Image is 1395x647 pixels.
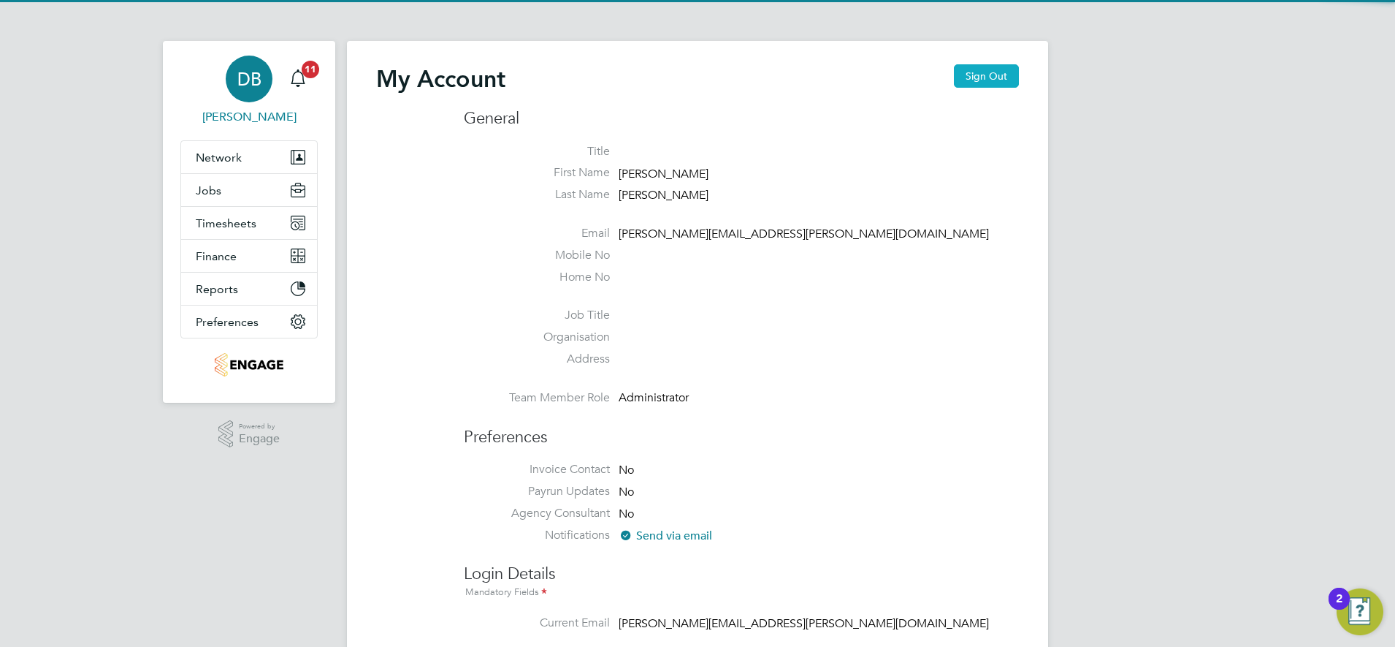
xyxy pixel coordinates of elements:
[181,240,317,272] button: Finance
[464,484,610,499] label: Payrun Updates
[218,420,280,448] a: Powered byEngage
[619,390,757,406] div: Administrator
[181,141,317,173] button: Network
[619,227,989,241] span: [PERSON_NAME][EMAIL_ADDRESS][PERSON_NAME][DOMAIN_NAME]
[954,64,1019,88] button: Sign Out
[237,69,261,88] span: DB
[619,616,989,631] span: [PERSON_NAME][EMAIL_ADDRESS][PERSON_NAME][DOMAIN_NAME]
[464,144,610,159] label: Title
[464,108,1019,129] h3: General
[180,108,318,126] span: Daniel Bassett
[464,616,610,631] label: Current Email
[619,463,634,477] span: No
[464,462,610,477] label: Invoice Contact
[1337,589,1383,635] button: Open Resource Center, 2 new notifications
[464,248,610,263] label: Mobile No
[464,270,610,285] label: Home No
[619,485,634,499] span: No
[376,64,505,94] h2: My Account
[196,315,259,329] span: Preferences
[464,549,1019,601] h3: Login Details
[619,507,634,521] span: No
[302,61,319,78] span: 11
[464,412,1019,448] h3: Preferences
[619,167,708,181] span: [PERSON_NAME]
[196,282,238,296] span: Reports
[464,506,610,521] label: Agency Consultant
[464,330,610,345] label: Organisation
[283,56,313,102] a: 11
[180,56,318,126] a: DB[PERSON_NAME]
[464,352,610,367] label: Address
[464,187,610,203] label: Last Name
[181,207,317,239] button: Timesheets
[196,151,242,164] span: Network
[196,183,221,197] span: Jobs
[239,433,280,445] span: Engage
[619,188,708,203] span: [PERSON_NAME]
[239,420,280,433] span: Powered by
[181,174,317,206] button: Jobs
[1336,599,1342,618] div: 2
[464,390,610,406] label: Team Member Role
[181,306,317,338] button: Preferences
[196,249,237,263] span: Finance
[464,528,610,543] label: Notifications
[181,273,317,305] button: Reports
[619,529,712,543] span: Send via email
[464,585,1019,601] div: Mandatory Fields
[180,353,318,377] a: Go to home page
[464,226,610,241] label: Email
[464,308,610,323] label: Job Title
[464,165,610,181] label: First Name
[196,216,256,230] span: Timesheets
[215,353,283,377] img: thornbaker-logo-retina.png
[163,41,335,403] nav: Main navigation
